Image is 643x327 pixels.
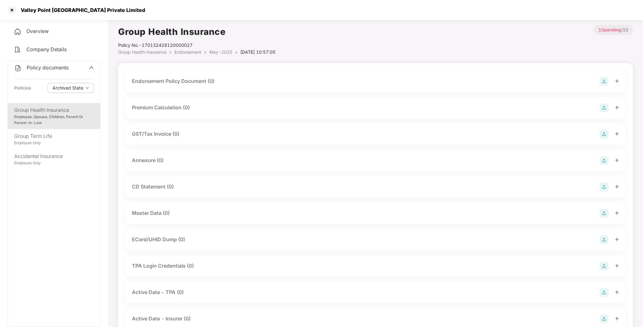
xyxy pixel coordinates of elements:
[600,262,608,270] img: svg+xml;base64,PHN2ZyB4bWxucz0iaHR0cDovL3d3dy53My5vcmcvMjAwMC9zdmciIHdpZHRoPSIyOCIgaGVpZ2h0PSIyOC...
[169,49,172,55] span: >
[600,156,608,165] img: svg+xml;base64,PHN2ZyB4bWxucz0iaHR0cDovL3d3dy53My5vcmcvMjAwMC9zdmciIHdpZHRoPSIyOCIgaGVpZ2h0PSIyOC...
[600,288,608,297] img: svg+xml;base64,PHN2ZyB4bWxucz0iaHR0cDovL3d3dy53My5vcmcvMjAwMC9zdmciIHdpZHRoPSIyOCIgaGVpZ2h0PSIyOC...
[600,183,608,191] img: svg+xml;base64,PHN2ZyB4bWxucz0iaHR0cDovL3d3dy53My5vcmcvMjAwMC9zdmciIHdpZHRoPSIyOCIgaGVpZ2h0PSIyOC...
[132,183,174,191] div: CD Statement (0)
[600,77,608,86] img: svg+xml;base64,PHN2ZyB4bWxucz0iaHR0cDovL3d3dy53My5vcmcvMjAwMC9zdmciIHdpZHRoPSIyOCIgaGVpZ2h0PSIyOC...
[600,209,608,218] img: svg+xml;base64,PHN2ZyB4bWxucz0iaHR0cDovL3d3dy53My5vcmcvMjAwMC9zdmciIHdpZHRoPSIyOCIgaGVpZ2h0PSIyOC...
[209,49,232,55] span: May-2025
[615,105,619,110] span: plus
[14,84,31,91] div: Policies
[14,132,94,140] div: Group Term Life
[132,209,170,217] div: Master Data (0)
[598,27,621,32] span: 10 pending
[615,132,619,136] span: plus
[615,158,619,162] span: plus
[132,130,179,138] div: GST/Tax Invoice (0)
[14,106,94,114] div: Group Health Insurance
[600,103,608,112] img: svg+xml;base64,PHN2ZyB4bWxucz0iaHR0cDovL3d3dy53My5vcmcvMjAwMC9zdmciIHdpZHRoPSIyOCIgaGVpZ2h0PSIyOC...
[14,28,21,35] img: svg+xml;base64,PHN2ZyB4bWxucz0iaHR0cDovL3d3dy53My5vcmcvMjAwMC9zdmciIHdpZHRoPSIyNCIgaGVpZ2h0PSIyNC...
[615,237,619,242] span: plus
[14,160,94,166] div: Employee Only
[27,64,68,71] span: Policy documents
[132,262,194,270] div: TPA Login Credentials (0)
[240,49,275,55] span: [DATE] 10:57:05
[615,211,619,215] span: plus
[132,104,190,112] div: Premium Calculation (0)
[132,315,191,323] div: Active Data - Insurer (0)
[600,235,608,244] img: svg+xml;base64,PHN2ZyB4bWxucz0iaHR0cDovL3d3dy53My5vcmcvMjAwMC9zdmciIHdpZHRoPSIyOCIgaGVpZ2h0PSIyOC...
[26,46,67,52] span: Company Details
[132,77,215,85] div: Endorsement Policy Document (0)
[600,314,608,323] img: svg+xml;base64,PHN2ZyB4bWxucz0iaHR0cDovL3d3dy53My5vcmcvMjAwMC9zdmciIHdpZHRoPSIyOCIgaGVpZ2h0PSIyOC...
[118,49,166,55] span: Group Health Insurance
[118,42,275,49] div: Policy No.- 170132428120000027
[132,236,185,243] div: ECard/UHID Dump (0)
[14,64,22,72] img: svg+xml;base64,PHN2ZyB4bWxucz0iaHR0cDovL3d3dy53My5vcmcvMjAwMC9zdmciIHdpZHRoPSIyNCIgaGVpZ2h0PSIyNC...
[615,290,619,294] span: plus
[615,79,619,83] span: plus
[26,28,49,34] span: Overview
[52,84,83,91] span: Archived State
[174,49,201,55] span: Endorsement
[118,25,275,39] h1: Group Health Insurance
[132,288,184,296] div: Active Data - TPA (0)
[14,152,94,160] div: Accidental Insurance
[235,49,238,55] span: >
[14,46,21,53] img: svg+xml;base64,PHN2ZyB4bWxucz0iaHR0cDovL3d3dy53My5vcmcvMjAwMC9zdmciIHdpZHRoPSIyNCIgaGVpZ2h0PSIyNC...
[615,316,619,321] span: plus
[615,184,619,189] span: plus
[204,49,207,55] span: >
[47,83,94,93] button: Archived Statedown
[594,25,633,35] p: / 10
[86,86,89,90] span: down
[14,114,94,126] div: Employee, Spouse, Children, Parent Or Parent-In-Law
[17,7,145,13] div: Valley Point [GEOGRAPHIC_DATA] Private Limited
[600,130,608,139] img: svg+xml;base64,PHN2ZyB4bWxucz0iaHR0cDovL3d3dy53My5vcmcvMjAwMC9zdmciIHdpZHRoPSIyOCIgaGVpZ2h0PSIyOC...
[89,65,94,70] span: up
[615,264,619,268] span: plus
[132,156,164,164] div: Annexure (0)
[14,140,94,146] div: Employee Only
